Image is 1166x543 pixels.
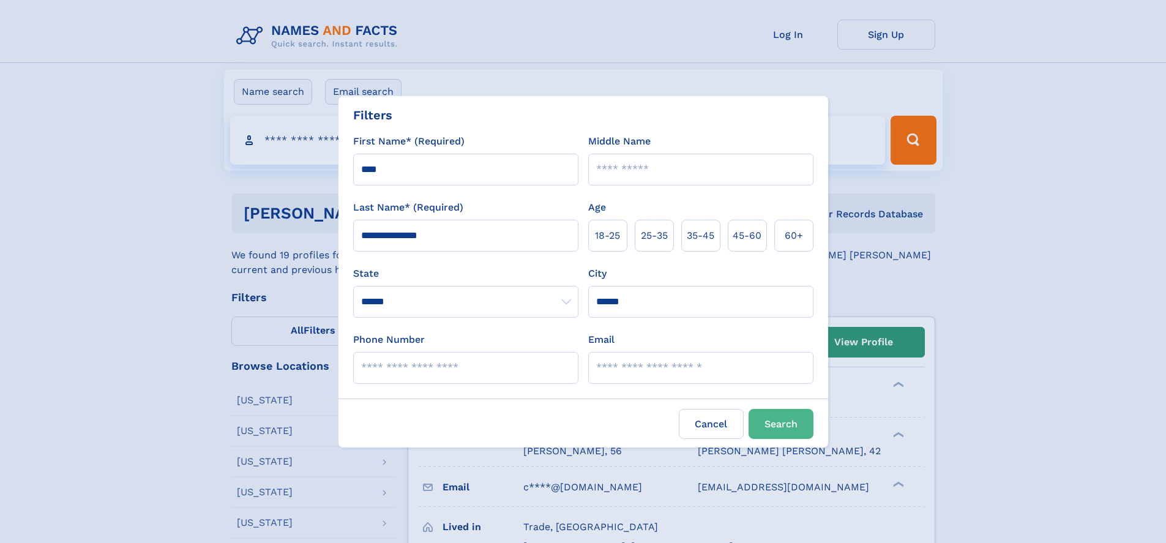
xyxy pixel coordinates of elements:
[588,332,615,347] label: Email
[353,134,465,149] label: First Name* (Required)
[687,228,714,243] span: 35‑45
[353,106,392,124] div: Filters
[749,409,813,439] button: Search
[353,266,578,281] label: State
[353,332,425,347] label: Phone Number
[733,228,761,243] span: 45‑60
[588,134,651,149] label: Middle Name
[588,200,606,215] label: Age
[785,228,803,243] span: 60+
[353,200,463,215] label: Last Name* (Required)
[588,266,607,281] label: City
[679,409,744,439] label: Cancel
[595,228,620,243] span: 18‑25
[641,228,668,243] span: 25‑35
